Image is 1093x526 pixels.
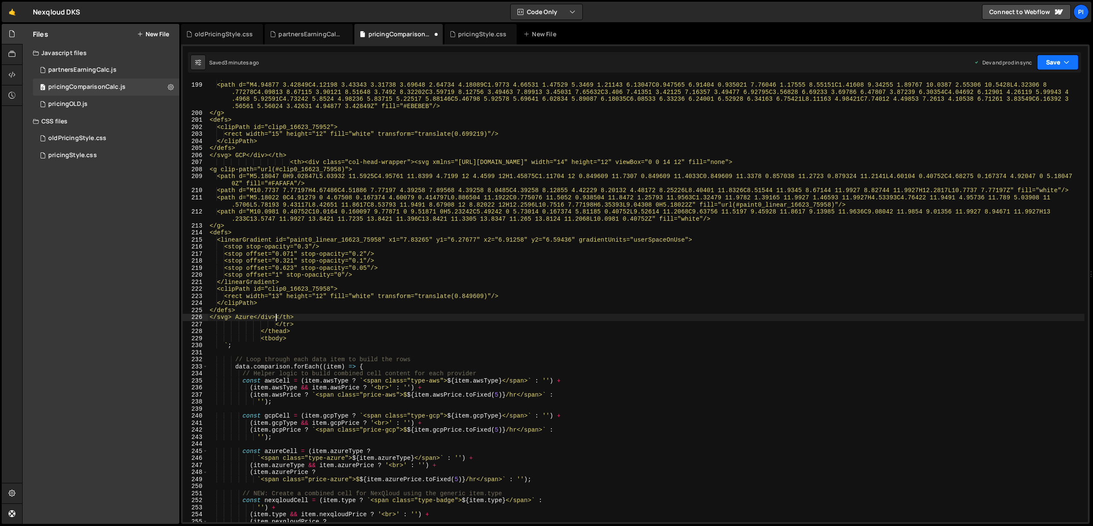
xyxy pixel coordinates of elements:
div: 205 [183,145,208,152]
div: pricingComparisonCalc.js [48,83,126,91]
a: Pi [1073,4,1089,20]
div: 17183/47505.css [33,130,179,147]
div: oldPricingStyle.css [195,30,253,38]
div: 201 [183,117,208,124]
div: pricingStyle.css [48,152,97,159]
div: 237 [183,392,208,399]
div: 238 [183,398,208,406]
div: 199 [183,82,208,110]
div: 202 [183,124,208,131]
div: 216 [183,243,208,251]
div: 248 [183,469,208,476]
a: 🤙 [2,2,23,22]
a: Connect to Webflow [982,4,1071,20]
div: 207 [183,159,208,166]
div: Javascript files [23,44,179,61]
div: 218 [183,257,208,265]
div: 240 [183,412,208,420]
div: 245 [183,448,208,455]
div: 232 [183,356,208,363]
div: New File [523,30,559,38]
div: 230 [183,342,208,349]
div: 211 [183,194,208,208]
div: 233 [183,363,208,371]
div: Dev and prod in sync [974,59,1032,66]
div: pricingStyle.css [458,30,507,38]
div: 219 [183,265,208,272]
div: 213 [183,222,208,230]
div: 203 [183,131,208,138]
div: pricingOLD.js [48,100,88,108]
div: 209 [183,173,208,187]
h2: Files [33,29,48,39]
button: Code Only [511,4,582,20]
div: 242 [183,427,208,434]
div: pricingComparisonCalc.js [368,30,433,38]
div: 223 [183,293,208,300]
button: New File [137,31,169,38]
div: 234 [183,370,208,377]
div: 255 [183,518,208,526]
div: 212 [183,208,208,222]
div: 250 [183,483,208,490]
span: 0 [40,85,45,91]
div: 247 [183,462,208,469]
div: 210 [183,187,208,194]
div: 227 [183,321,208,328]
div: 228 [183,328,208,335]
div: 217 [183,251,208,258]
div: 229 [183,335,208,342]
div: 231 [183,349,208,357]
div: 225 [183,307,208,314]
div: 226 [183,314,208,321]
div: 220 [183,272,208,279]
div: 17183/47474.js [33,96,179,113]
div: 252 [183,497,208,504]
div: partnersEarningCalc.js [48,66,117,74]
div: 236 [183,384,208,392]
div: 241 [183,420,208,427]
div: 254 [183,511,208,518]
div: partnersEarningCalc.js [278,30,342,38]
div: Saved [209,59,259,66]
div: 208 [183,166,208,173]
button: Save [1037,55,1078,70]
div: Nexqloud DKS [33,7,80,17]
div: 251 [183,490,208,497]
div: 253 [183,504,208,511]
div: 206 [183,152,208,159]
div: oldPricingStyle.css [48,134,106,142]
div: 243 [183,434,208,441]
div: 214 [183,229,208,237]
div: 224 [183,300,208,307]
div: 221 [183,279,208,286]
div: 239 [183,406,208,413]
div: 244 [183,441,208,448]
div: 204 [183,138,208,145]
div: 3 minutes ago [225,59,259,66]
div: 215 [183,237,208,244]
div: 246 [183,455,208,462]
div: 200 [183,110,208,117]
div: 235 [183,377,208,385]
div: 17183/47472.css [33,147,179,164]
div: 249 [183,476,208,483]
div: 222 [183,286,208,293]
div: 17183/47471.js [33,79,179,96]
div: 17183/47469.js [33,61,179,79]
div: CSS files [23,113,179,130]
